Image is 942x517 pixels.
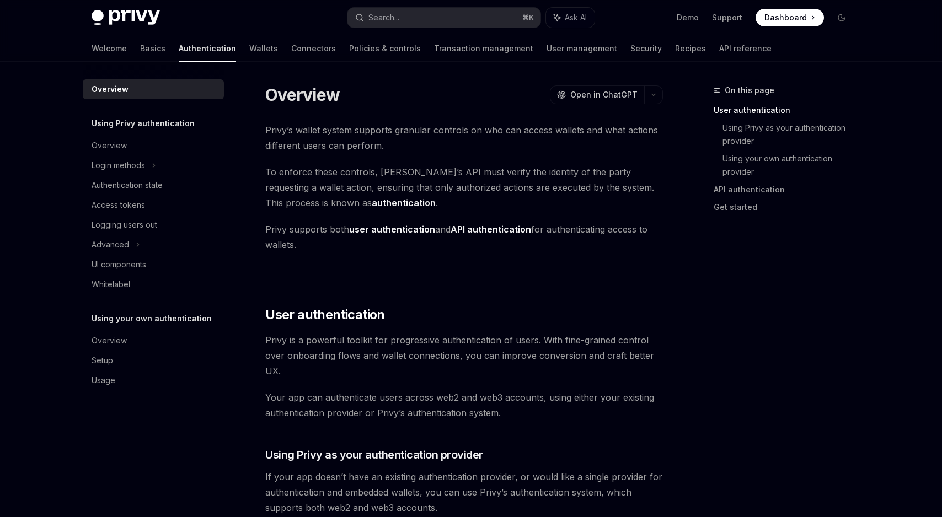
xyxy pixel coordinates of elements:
[83,351,224,370] a: Setup
[92,83,129,96] div: Overview
[83,370,224,390] a: Usage
[712,12,742,23] a: Support
[265,85,340,105] h1: Overview
[92,354,113,367] div: Setup
[756,9,824,26] a: Dashboard
[83,79,224,99] a: Overview
[719,35,772,62] a: API reference
[547,35,617,62] a: User management
[725,84,774,97] span: On this page
[347,8,540,28] button: Search...⌘K
[265,164,663,211] span: To enforce these controls, [PERSON_NAME]’s API must verify the identity of the party requesting a...
[291,35,336,62] a: Connectors
[92,334,127,347] div: Overview
[92,258,146,271] div: UI components
[434,35,533,62] a: Transaction management
[92,374,115,387] div: Usage
[83,215,224,235] a: Logging users out
[92,238,129,251] div: Advanced
[92,218,157,231] div: Logging users out
[714,101,859,119] a: User authentication
[451,224,531,235] strong: API authentication
[722,150,859,181] a: Using your own authentication provider
[140,35,165,62] a: Basics
[92,312,212,325] h5: Using your own authentication
[546,8,595,28] button: Ask AI
[675,35,706,62] a: Recipes
[179,35,236,62] a: Authentication
[83,255,224,274] a: UI components
[550,85,644,104] button: Open in ChatGPT
[92,139,127,152] div: Overview
[92,198,145,212] div: Access tokens
[249,35,278,62] a: Wallets
[833,9,850,26] button: Toggle dark mode
[677,12,699,23] a: Demo
[714,198,859,216] a: Get started
[92,179,163,192] div: Authentication state
[92,10,160,25] img: dark logo
[83,175,224,195] a: Authentication state
[265,122,663,153] span: Privy’s wallet system supports granular controls on who can access wallets and what actions diffe...
[92,159,145,172] div: Login methods
[265,390,663,421] span: Your app can authenticate users across web2 and web3 accounts, using either your existing authent...
[714,181,859,198] a: API authentication
[265,332,663,379] span: Privy is a powerful toolkit for progressive authentication of users. With fine-grained control ov...
[265,306,385,324] span: User authentication
[349,224,435,235] strong: user authentication
[570,89,638,100] span: Open in ChatGPT
[265,222,663,252] span: Privy supports both and for authenticating access to wallets.
[722,119,859,150] a: Using Privy as your authentication provider
[265,469,663,515] span: If your app doesn’t have an existing authentication provider, or would like a single provider for...
[83,331,224,351] a: Overview
[92,278,130,291] div: Whitelabel
[265,447,483,462] span: Using Privy as your authentication provider
[92,35,127,62] a: Welcome
[349,35,421,62] a: Policies & controls
[630,35,662,62] a: Security
[565,12,587,23] span: Ask AI
[83,195,224,215] a: Access tokens
[764,12,807,23] span: Dashboard
[92,117,195,130] h5: Using Privy authentication
[372,197,436,208] strong: authentication
[368,11,399,24] div: Search...
[83,274,224,294] a: Whitelabel
[83,136,224,155] a: Overview
[522,13,534,22] span: ⌘ K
